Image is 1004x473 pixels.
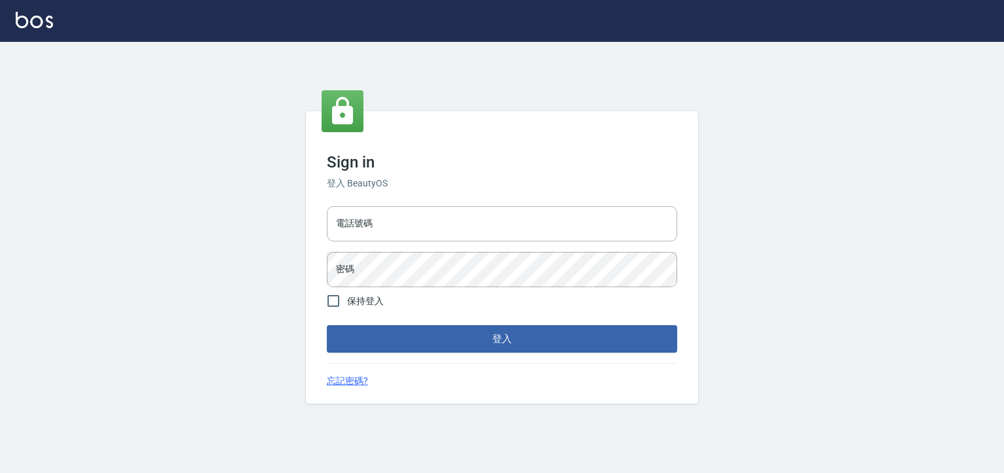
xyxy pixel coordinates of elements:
img: Logo [16,12,53,28]
button: 登入 [327,325,677,353]
h3: Sign in [327,153,677,171]
span: 保持登入 [347,294,384,308]
h6: 登入 BeautyOS [327,177,677,190]
a: 忘記密碼? [327,374,368,388]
